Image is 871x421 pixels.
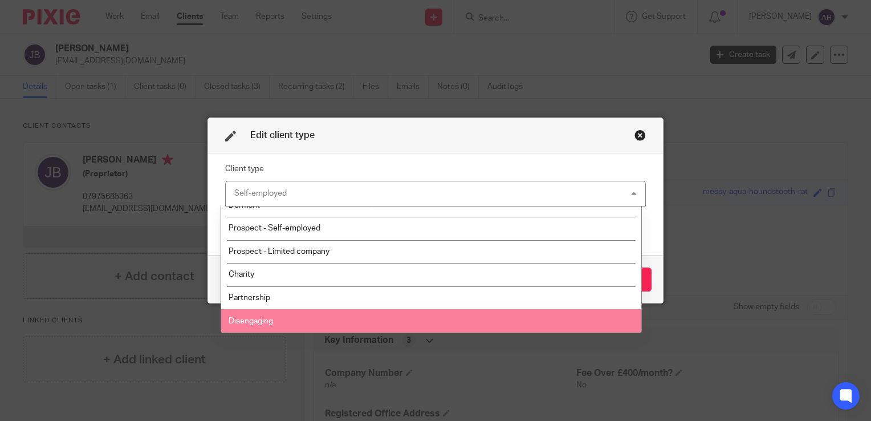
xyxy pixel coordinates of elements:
[225,163,264,175] label: Client type
[229,317,273,325] span: Disengaging
[229,224,320,232] span: Prospect - Self-employed
[229,270,254,278] span: Charity
[634,129,646,141] div: Close this dialog window
[234,189,287,197] div: Self-employed
[229,248,329,256] span: Prospect - Limited company
[229,201,260,209] span: Dormant
[229,294,270,302] span: Partnership
[250,131,315,140] span: Edit client type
